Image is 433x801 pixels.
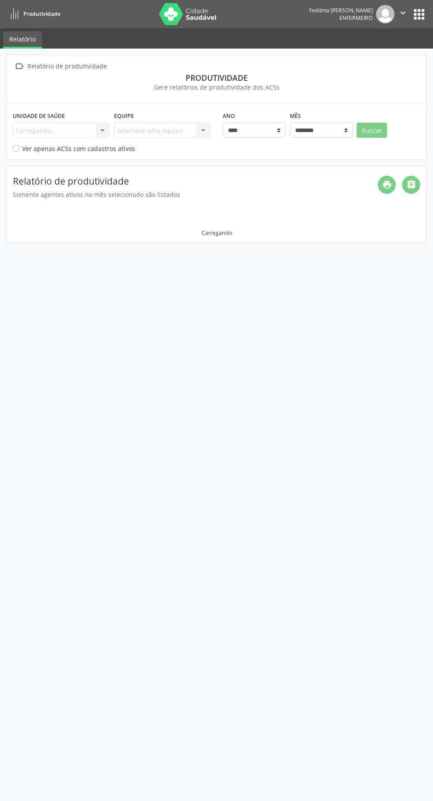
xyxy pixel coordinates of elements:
i:  [398,8,408,18]
img: img [376,5,395,23]
label: Equipe [114,109,134,123]
div: Yedilma [PERSON_NAME] [309,7,373,14]
label: Unidade de saúde [13,109,65,123]
div: Produtividade [13,73,420,83]
div: Relatório de produtividade [26,60,108,73]
a: Relatório [3,31,42,49]
i:  [13,60,26,73]
button: Buscar [357,123,387,138]
label: Mês [290,109,301,123]
label: Ver apenas ACSs com cadastros ativos [22,144,135,153]
span: Enfermeiro [339,14,373,22]
div: Gere relatórios de produtividade dos ACSs [13,83,420,92]
div: Carregando [201,229,232,237]
a: Produtividade [6,7,61,21]
button:  [395,5,411,23]
label: Ano [223,109,235,123]
button: apps [411,7,427,22]
h4: Relatório de produtividade [13,176,378,187]
a:  Relatório de produtividade [13,60,108,73]
span: Produtividade [23,10,61,18]
div: Somente agentes ativos no mês selecionado são listados [13,190,378,199]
